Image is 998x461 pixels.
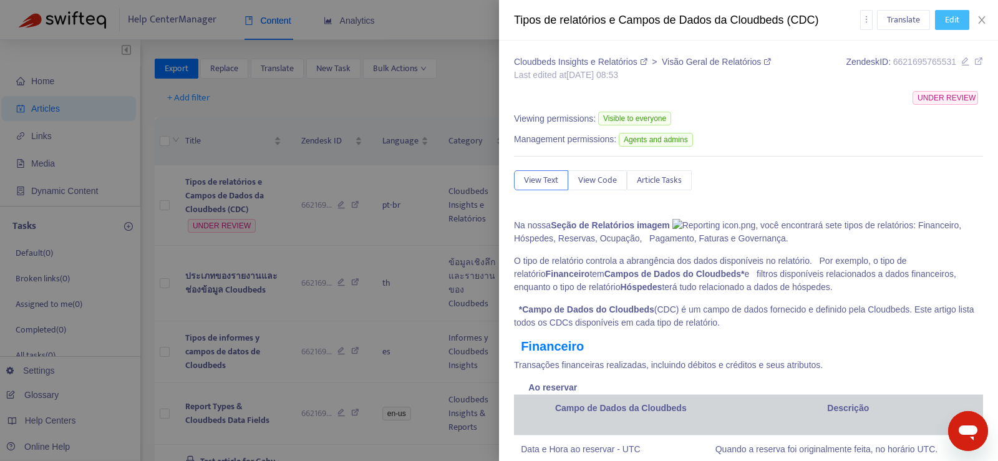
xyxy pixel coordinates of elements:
[948,411,988,451] iframe: Button to launch messaging window
[862,15,871,24] span: more
[637,220,670,230] strong: imagem
[551,220,634,230] strong: Seção de Relatórios
[827,403,869,413] strong: Descrição
[913,91,978,105] span: UNDER REVIEW
[514,12,860,29] div: Tipos de relatórios e Campos de Dados da Cloudbeds (CDC)
[555,403,687,413] strong: Campo de Dados da Cloudbeds
[514,57,649,67] a: Cloudbeds Insights e Relatórios
[568,170,627,190] button: View Code
[935,10,969,30] button: Edit
[945,13,959,27] span: Edit
[514,112,596,125] span: Viewing permissions:
[627,170,692,190] button: Article Tasks
[514,359,983,372] p: Transações financeiras realizadas, incluindo débitos e créditos e seus atributos.
[860,10,873,30] button: more
[524,173,558,187] span: View Text
[514,303,983,329] p: (CDC) é um campo de dados fornecido e definido pela Cloudbeds. Este artigo lista todos os CDCs di...
[514,255,983,294] p: O tipo de relatório controla a abrangência dos dados disponíveis no relatório. Por exemplo, o tip...
[619,133,693,147] span: Agents and admins
[598,112,671,125] span: Visible to everyone
[846,56,983,82] div: Zendesk ID:
[578,173,617,187] span: View Code
[977,15,987,25] span: close
[604,269,745,279] strong: Campos de Dados do Cloudbeds
[528,382,577,392] strong: Ao reservar
[514,69,771,82] div: Last edited at [DATE] 08:53
[887,13,920,27] span: Translate
[893,57,956,67] span: 6621695765531
[877,10,930,30] button: Translate
[514,133,616,146] span: Management permissions:
[620,282,662,292] strong: Hóspedes
[514,219,983,246] p: Na nossa , você encontrará sete tipos de relatórios: Financeiro, Hóspedes, Reservas, Ocupação, Pa...
[514,56,771,69] div: >
[519,304,654,314] strong: Campo de Dados do Cloudbeds
[662,57,771,67] a: Visão Geral de Relatórios
[514,170,568,190] button: View Text
[672,219,756,232] img: Reporting icon.png
[973,14,991,26] button: Close
[546,269,590,279] strong: Financeiro
[521,339,584,353] a: Financeiro
[637,173,682,187] span: Article Tasks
